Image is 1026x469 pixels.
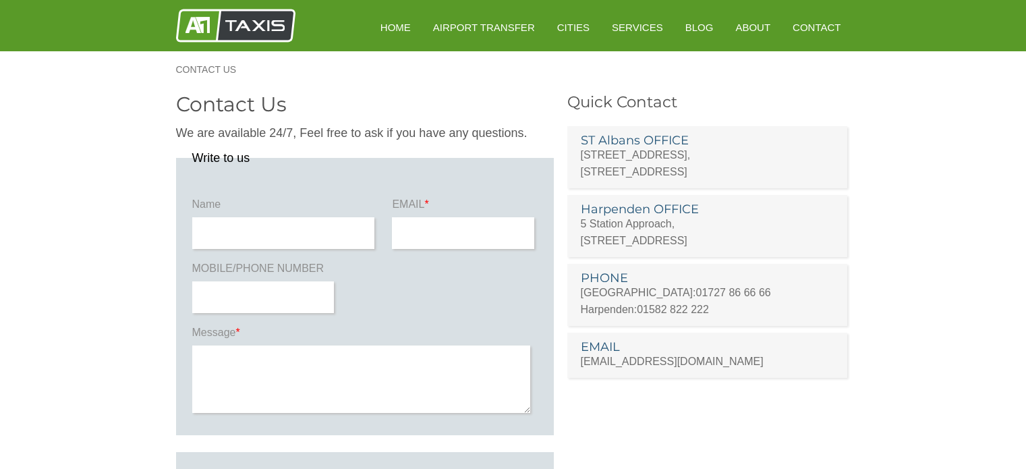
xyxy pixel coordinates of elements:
[581,301,834,318] p: Harpenden:
[726,11,780,44] a: About
[637,304,709,315] a: 01582 822 222
[581,203,834,215] h3: Harpenden OFFICE
[581,134,834,146] h3: ST Albans OFFICE
[602,11,673,44] a: Services
[176,94,554,115] h2: Contact Us
[676,11,723,44] a: Blog
[783,11,850,44] a: Contact
[176,9,295,43] img: A1 Taxis
[581,146,834,180] p: [STREET_ADDRESS], [STREET_ADDRESS]
[581,284,834,301] p: [GEOGRAPHIC_DATA]:
[581,341,834,353] h3: EMAIL
[192,197,378,217] label: Name
[581,272,834,284] h3: PHONE
[176,65,250,74] a: Contact Us
[392,197,537,217] label: EMAIL
[581,215,834,249] p: 5 Station Approach, [STREET_ADDRESS]
[192,152,250,164] legend: Write to us
[176,125,554,142] p: We are available 24/7, Feel free to ask if you have any questions.
[192,325,538,346] label: Message
[371,11,420,44] a: HOME
[424,11,544,44] a: Airport Transfer
[581,356,764,367] a: [EMAIL_ADDRESS][DOMAIN_NAME]
[192,261,337,281] label: MOBILE/PHONE NUMBER
[696,287,771,298] a: 01727 86 66 66
[548,11,599,44] a: Cities
[567,94,851,110] h3: Quick Contact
